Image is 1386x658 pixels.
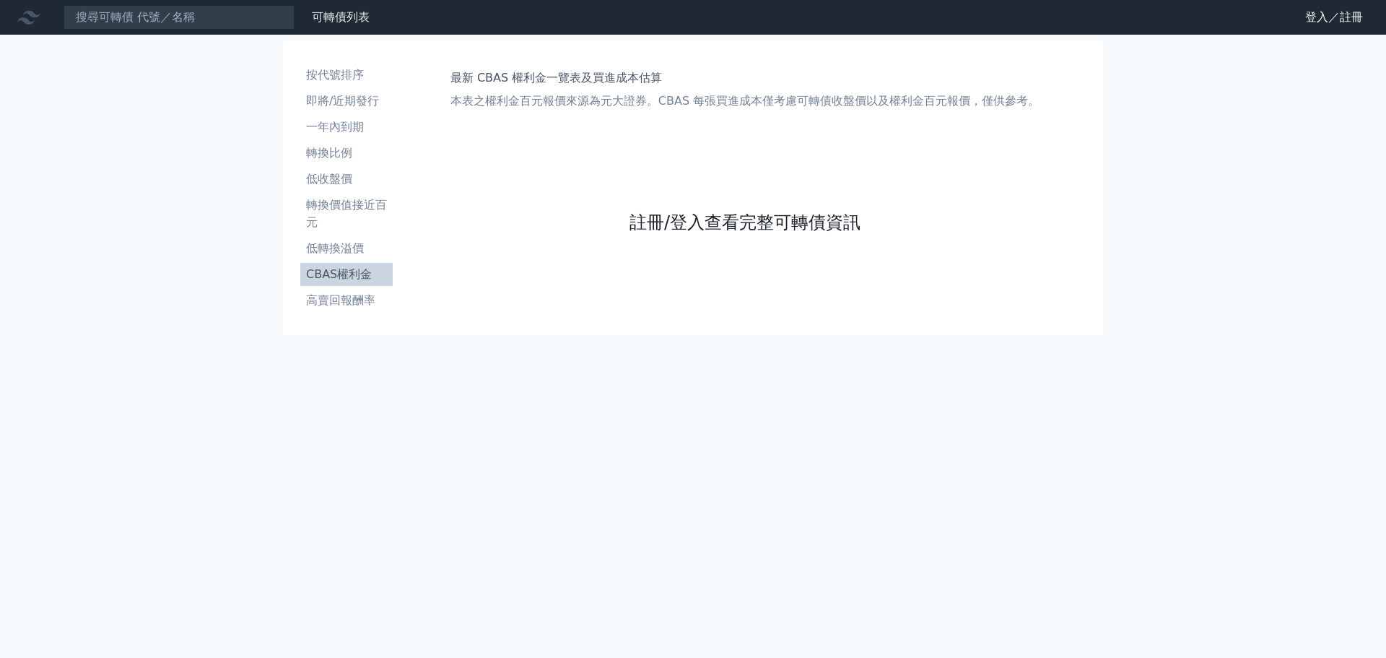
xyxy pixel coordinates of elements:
li: 按代號排序 [300,66,393,84]
li: 轉換比例 [300,144,393,162]
li: CBAS權利金 [300,266,393,283]
a: 即將/近期發行 [300,90,393,113]
li: 一年內到期 [300,118,393,136]
a: 一年內到期 [300,116,393,139]
a: 可轉債列表 [312,10,370,24]
li: 即將/近期發行 [300,92,393,110]
a: 高賣回報酬率 [300,289,393,312]
a: 註冊/登入查看完整可轉債資訊 [629,211,860,234]
a: 轉換比例 [300,142,393,165]
li: 轉換價值接近百元 [300,196,393,231]
a: 按代號排序 [300,64,393,87]
a: 轉換價值接近百元 [300,194,393,234]
a: CBAS權利金 [300,263,393,286]
li: 低收盤價 [300,170,393,188]
a: 低收盤價 [300,168,393,191]
a: 登入／註冊 [1294,6,1374,29]
li: 低轉換溢價 [300,240,393,257]
h1: 最新 CBAS 權利金一覽表及買進成本估算 [450,69,1039,87]
a: 低轉換溢價 [300,237,393,260]
input: 搜尋可轉債 代號／名稱 [64,5,295,30]
p: 本表之權利金百元報價來源為元大證券。CBAS 每張買進成本僅考慮可轉債收盤價以及權利金百元報價，僅供參考。 [450,92,1039,110]
li: 高賣回報酬率 [300,292,393,309]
